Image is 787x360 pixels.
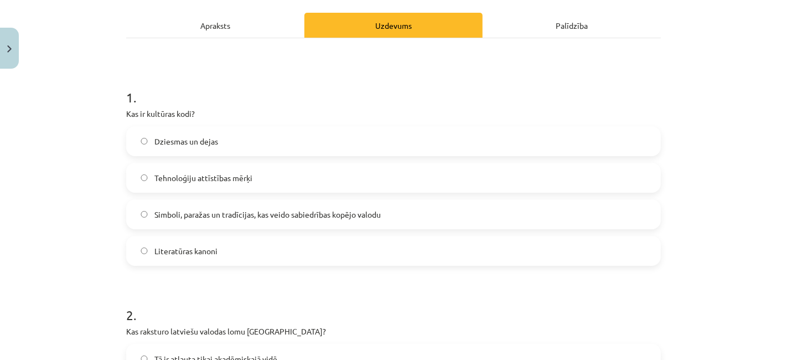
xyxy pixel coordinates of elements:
[483,13,661,38] div: Palīdzība
[304,13,483,38] div: Uzdevums
[7,45,12,53] img: icon-close-lesson-0947bae3869378f0d4975bcd49f059093ad1ed9edebbc8119c70593378902aed.svg
[141,248,148,255] input: Literatūras kanoni
[126,108,661,120] p: Kas ir kultūras kodi?
[141,211,148,218] input: Simboli, paražas un tradīcijas, kas veido sabiedrības kopējo valodu
[141,174,148,182] input: Tehnoloģiju attīstības mērķi
[126,13,304,38] div: Apraksts
[154,209,381,220] span: Simboli, paražas un tradīcijas, kas veido sabiedrības kopējo valodu
[141,138,148,145] input: Dziesmas un dejas
[154,172,252,184] span: Tehnoloģiju attīstības mērķi
[126,288,661,322] h1: 2 .
[126,326,661,337] p: Kas raksturo latviešu valodas lomu [GEOGRAPHIC_DATA]?
[126,70,661,105] h1: 1 .
[154,245,218,257] span: Literatūras kanoni
[154,136,218,147] span: Dziesmas un dejas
